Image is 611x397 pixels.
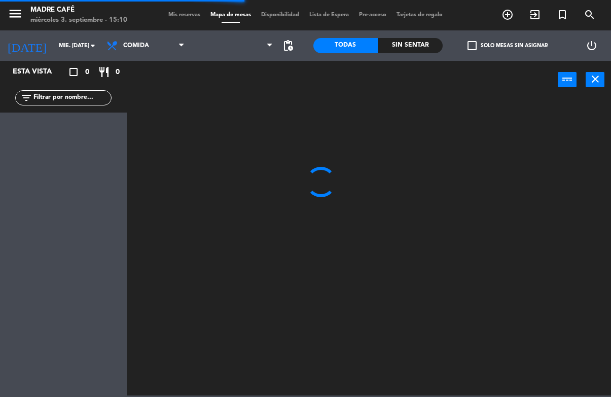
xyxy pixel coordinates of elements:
span: Pre-acceso [354,12,391,18]
span: Disponibilidad [256,12,304,18]
div: Sin sentar [378,38,443,53]
span: Reserva especial [549,6,576,23]
span: Mis reservas [163,12,205,18]
span: Comida [123,42,149,49]
button: close [586,72,604,87]
span: Tarjetas de regalo [391,12,448,18]
i: turned_in_not [556,9,568,21]
button: power_input [558,72,577,87]
i: power_input [561,73,573,85]
i: arrow_drop_down [87,40,99,52]
button: menu [8,6,23,25]
i: exit_to_app [529,9,541,21]
i: close [589,73,601,85]
i: search [584,9,596,21]
span: Mapa de mesas [205,12,256,18]
span: RESERVAR MESA [494,6,521,23]
div: Todas [313,38,378,53]
span: check_box_outline_blank [468,41,477,50]
span: WALK IN [521,6,549,23]
div: Madre Café [30,5,127,15]
i: menu [8,6,23,21]
div: Esta vista [5,66,73,78]
i: add_circle_outline [501,9,514,21]
i: filter_list [20,92,32,104]
span: BUSCAR [576,6,603,23]
span: pending_actions [282,40,294,52]
i: power_settings_new [586,40,598,52]
label: Solo mesas sin asignar [468,41,548,50]
span: Lista de Espera [304,12,354,18]
i: crop_square [67,66,80,78]
div: miércoles 3. septiembre - 15:10 [30,15,127,25]
i: restaurant [98,66,110,78]
input: Filtrar por nombre... [32,92,111,103]
span: 0 [85,66,89,78]
span: 0 [116,66,120,78]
